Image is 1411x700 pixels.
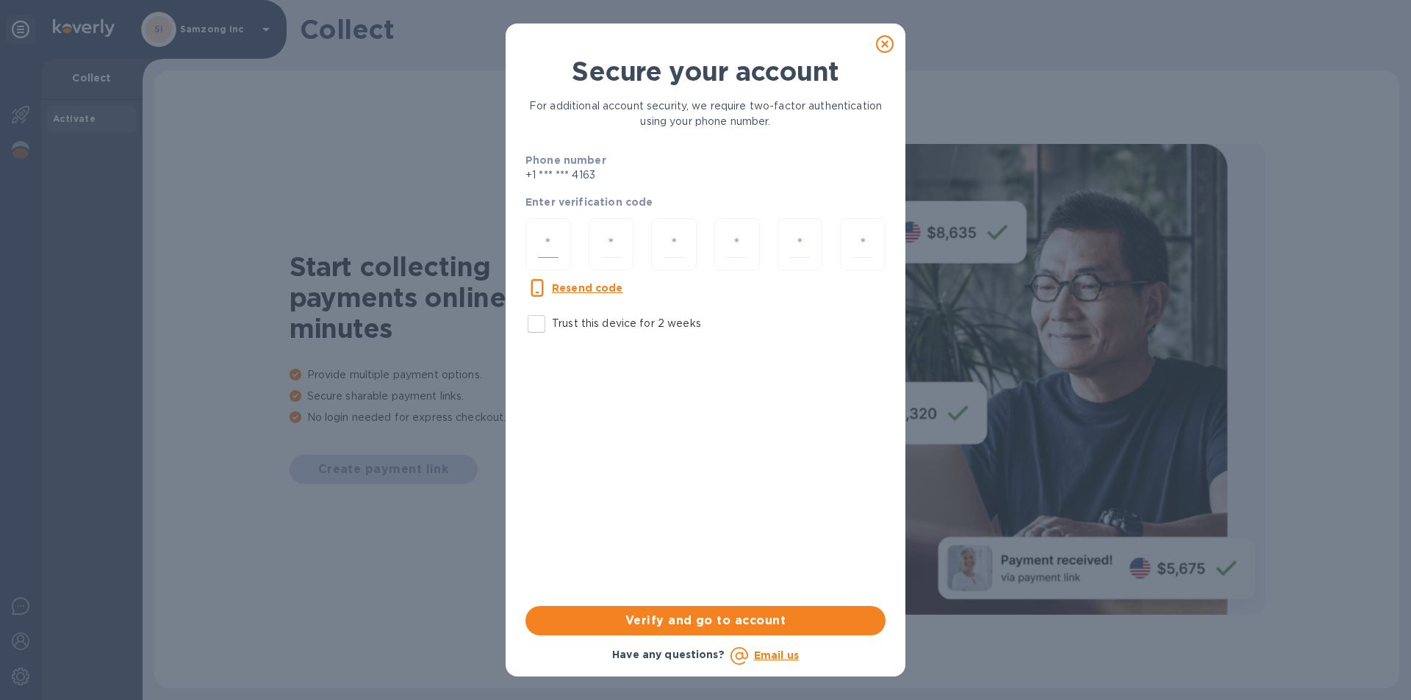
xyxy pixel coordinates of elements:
[612,649,725,660] b: Have any questions?
[525,98,886,129] p: For additional account security, we require two-factor authentication using your phone number.
[552,316,701,331] p: Trust this device for 2 weeks
[525,56,886,87] h1: Secure your account
[754,649,799,661] a: Email us
[525,154,606,166] b: Phone number
[537,612,874,629] span: Verify and go to account
[552,282,623,294] u: Resend code
[525,195,886,209] p: Enter verification code
[525,606,886,635] button: Verify and go to account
